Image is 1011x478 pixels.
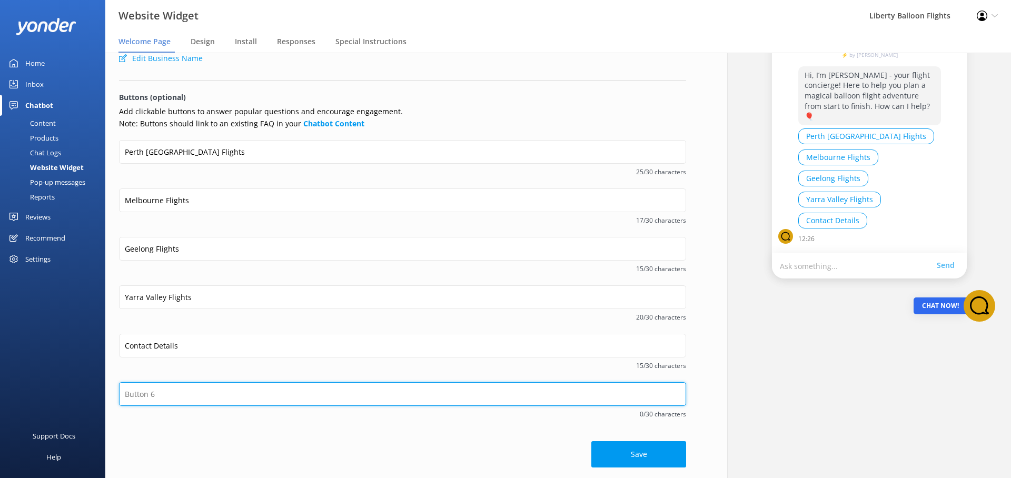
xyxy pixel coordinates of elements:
a: Chat Logs [6,145,105,160]
div: Settings [25,248,51,270]
button: Save [591,441,686,467]
span: 15/30 characters [119,264,686,274]
a: Website Widget [6,160,105,175]
p: Buttons (optional) [119,92,686,103]
input: Button 2 [119,188,686,212]
a: Chatbot Content [303,118,364,128]
span: 25/30 characters [119,167,686,177]
button: Contact Details [798,213,867,228]
div: Help [46,446,61,467]
span: 20/30 characters [119,312,686,322]
div: Inbox [25,74,44,95]
input: Button 3 [119,237,686,261]
input: Button 5 [119,334,686,357]
input: Button 6 [119,382,686,406]
a: ⚡ by [PERSON_NAME] [798,52,941,57]
p: Hi, I’m [PERSON_NAME] - your flight concierge! Here to help you plan a magical balloon flight adv... [798,66,941,125]
p: Add clickable buttons to answer popular questions and encourage engagement. Note: Buttons should ... [119,106,686,130]
span: Welcome Page [118,36,171,47]
div: Support Docs [33,425,75,446]
a: Content [6,116,105,131]
p: Ask something... [780,261,937,271]
div: Reviews [25,206,51,227]
div: Chatbot [25,95,53,116]
p: 12:26 [798,234,815,244]
div: Products [6,131,58,145]
div: Chat Logs [6,145,61,160]
span: Install [235,36,257,47]
button: Yarra Valley Flights [798,192,881,207]
a: Pop-up messages [6,175,105,190]
input: Button 1 [119,140,686,164]
button: Melbourne Flights [798,150,878,165]
span: 0/30 characters [119,409,686,419]
div: Website Widget [6,160,84,175]
span: Responses [277,36,315,47]
span: Design [191,36,215,47]
div: Pop-up messages [6,175,85,190]
a: Send [937,260,959,271]
div: Home [25,53,45,74]
div: Reports [6,190,55,204]
span: Special Instructions [335,36,407,47]
button: Perth [GEOGRAPHIC_DATA] Flights [798,128,934,144]
div: Content [6,116,56,131]
button: Edit Business Name [119,48,203,69]
a: Reports [6,190,105,204]
img: yonder-white-logo.png [16,18,76,35]
div: Chat Now! [914,297,967,314]
a: Products [6,131,105,145]
div: Recommend [25,227,65,248]
span: 17/30 characters [119,215,686,225]
span: 15/30 characters [119,361,686,371]
input: Button 4 [119,285,686,309]
h3: Website Widget [118,7,199,24]
button: Geelong Flights [798,171,868,186]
